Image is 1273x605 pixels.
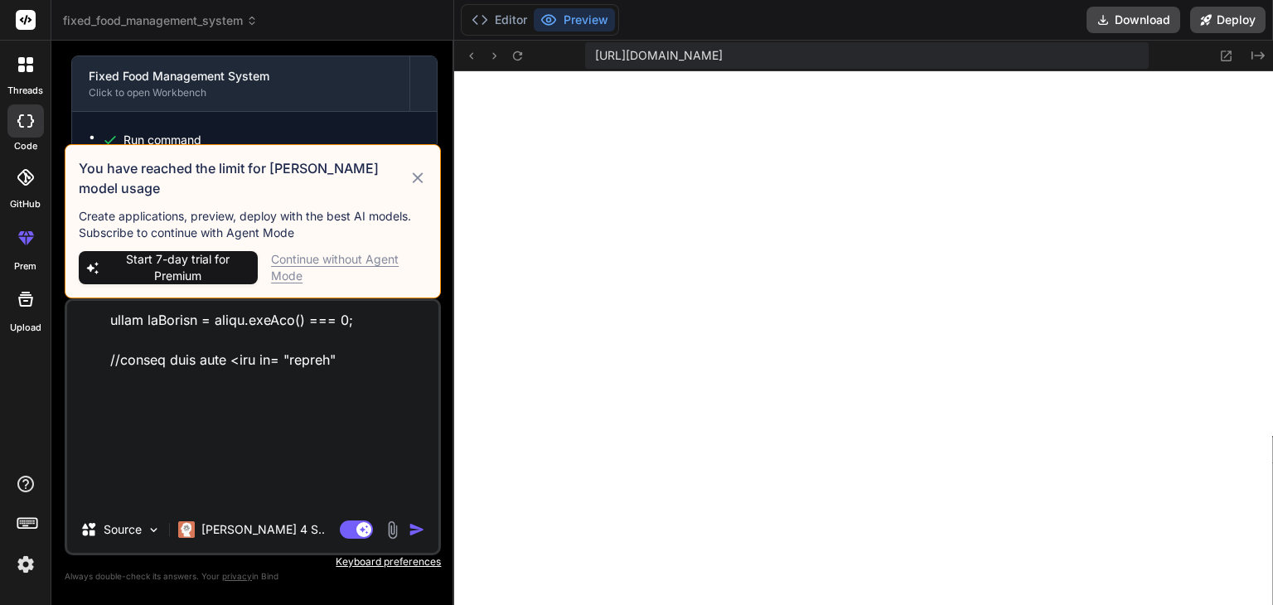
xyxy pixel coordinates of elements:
span: [URL][DOMAIN_NAME] [595,47,723,64]
label: prem [14,259,36,273]
button: Deploy [1190,7,1266,33]
div: Click to open Workbench [89,86,393,99]
img: Pick Models [147,523,161,537]
img: settings [12,550,40,578]
div: Fixed Food Management System [89,68,393,85]
button: Fixed Food Management SystemClick to open Workbench [72,56,409,111]
p: Always double-check its answers. Your in Bind [65,569,441,584]
span: Start 7-day trial for Premium [104,251,251,284]
span: Run command [123,132,420,148]
h3: You have reached the limit for [PERSON_NAME] model usage [79,158,409,198]
label: code [14,139,37,153]
button: Preview [534,8,615,31]
button: Start 7-day trial for Premium [79,251,258,284]
img: Claude 4 Sonnet [178,521,195,538]
label: GitHub [10,197,41,211]
p: Keyboard preferences [65,555,441,569]
span: privacy [222,571,252,581]
img: icon [409,521,425,538]
p: Source [104,521,142,538]
div: Continue without Agent Mode [271,251,427,284]
textarea: <!LOREMIP dolo> <sita cons="ad"> <elit> <sedd eiusmod="TEM-4"> <inci utla="etdolore" magnaal="eni... [67,301,438,506]
label: Upload [10,321,41,335]
button: Download [1087,7,1180,33]
span: fixed_food_management_system [63,12,258,29]
img: attachment [383,520,402,540]
p: Create applications, preview, deploy with the best AI models. Subscribe to continue with Agent Mode [79,208,427,241]
button: Editor [465,8,534,31]
p: [PERSON_NAME] 4 S.. [201,521,325,538]
label: threads [7,84,43,98]
iframe: Preview [454,71,1273,605]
